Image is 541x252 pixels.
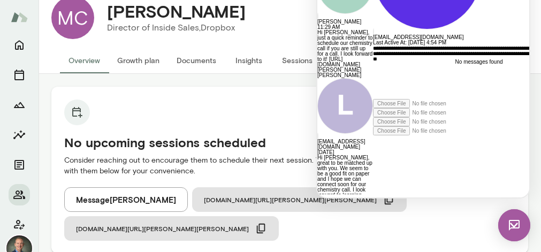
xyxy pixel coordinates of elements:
[9,214,30,235] button: Client app
[9,94,30,116] button: Growth Plan
[56,205,249,214] div: Attach file
[9,64,30,86] button: Sessions
[225,48,273,73] button: Insights
[56,118,129,124] span: Last Active At: [DATE] 4:54 PM
[138,138,186,143] p: No messages found
[64,155,515,177] p: Consider reaching out to encourage them to schedule their next session. You can copy and share yo...
[9,184,30,205] button: Members
[64,187,188,212] button: Message[PERSON_NAME]
[76,224,249,233] span: [DOMAIN_NAME][URL][PERSON_NAME][PERSON_NAME]
[107,1,246,21] h4: [PERSON_NAME]
[168,48,225,73] button: Documents
[64,216,279,241] button: [DOMAIN_NAME][URL][PERSON_NAME][PERSON_NAME]
[56,187,249,196] div: Attach audio
[60,48,109,73] button: Overview
[204,195,377,204] span: [DOMAIN_NAME][URL][PERSON_NAME][PERSON_NAME]
[9,11,47,25] h4: Chats
[9,154,30,175] button: Documents
[273,48,321,73] button: Sessions
[192,187,407,212] button: [DOMAIN_NAME][URL][PERSON_NAME][PERSON_NAME]
[9,124,30,146] button: Insights
[64,134,515,151] h5: No upcoming sessions scheduled
[109,48,168,73] button: Growth plan
[56,178,249,187] div: Attach video
[9,34,30,56] button: Home
[107,21,246,34] p: Director of Inside Sales, Dropbox
[56,113,249,119] h6: [EMAIL_ADDRESS][DOMAIN_NAME]
[11,7,28,27] img: Mento
[56,196,249,205] div: Attach image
